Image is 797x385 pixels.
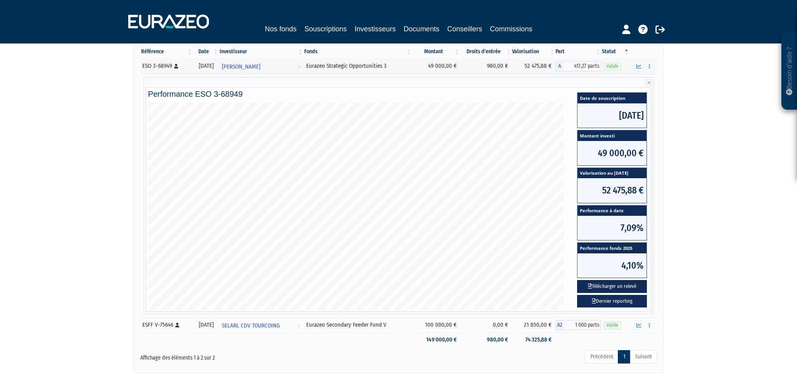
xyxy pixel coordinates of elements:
span: 417,27 parts [563,61,601,71]
span: Valorisation au [DATE] [577,168,646,179]
a: Conseillers [447,23,482,34]
td: 149 000,00 € [412,333,461,347]
span: SELARL CDV TOURCOING [222,318,280,333]
button: Télécharger un relevé [577,280,647,293]
td: 21 850,00 € [512,317,556,333]
span: Montant investi [577,130,646,141]
a: SELARL CDV TOURCOING [219,317,303,333]
a: 1 [618,350,630,363]
span: 1 000 parts [563,320,601,330]
th: Droits d'entrée: activer pour trier la colonne par ordre croissant [461,45,512,58]
i: [Français] Personne physique [175,323,180,327]
i: Voir l'investisseur [298,318,300,333]
h4: Performance ESO 3-68949 [148,90,649,98]
th: Investisseur: activer pour trier la colonne par ordre croissant [219,45,303,58]
i: Voir l'investisseur [298,60,300,74]
i: [Français] Personne physique [174,64,178,69]
a: Dernier reporting [577,295,647,308]
div: A - Eurazeo Strategic Opportunities 3 [556,61,601,71]
div: Affichage des éléments 1 à 2 sur 2 [140,349,349,362]
span: [DATE] [577,103,646,128]
th: Part: activer pour trier la colonne par ordre croissant [556,45,601,58]
span: [PERSON_NAME] [222,60,260,74]
a: Investisseurs [354,23,396,34]
td: 980,00 € [461,333,512,347]
div: Eurazeo Strategic Opportunities 3 [306,62,409,70]
td: 49 000,00 € [412,58,461,74]
th: Montant: activer pour trier la colonne par ordre croissant [412,45,461,58]
div: [DATE] [196,321,216,329]
span: Valide [604,322,621,329]
img: 1732889491-logotype_eurazeo_blanc_rvb.png [128,14,209,29]
span: A2 [556,320,563,330]
span: 52 475,88 € [577,178,646,202]
th: Valorisation: activer pour trier la colonne par ordre croissant [512,45,556,58]
a: Souscriptions [304,23,347,36]
th: Date: activer pour trier la colonne par ordre croissant [193,45,219,58]
a: [PERSON_NAME] [219,58,303,74]
th: Statut : activer pour trier la colonne par ordre d&eacute;croissant [601,45,630,58]
div: A2 - Eurazeo Secondary Feeder Fund V [556,320,601,330]
td: 0,00 € [461,317,512,333]
span: 49 000,00 € [577,141,646,165]
p: Besoin d'aide ? [785,36,794,106]
div: ESFF V-75646 [142,321,191,329]
a: Documents [404,23,439,34]
td: 980,00 € [461,58,512,74]
td: 100 000,00 € [412,317,461,333]
span: Performance à date [577,206,646,216]
a: Nos fonds [265,23,296,34]
span: 7,09% [577,216,646,240]
td: 52 475,88 € [512,58,556,74]
div: Eurazeo Secondary Feeder Fund V [306,321,409,329]
div: [DATE] [196,62,216,70]
span: 4,10% [577,253,646,278]
span: Performance fonds 2025 [577,243,646,253]
span: A [556,61,563,71]
th: Fonds: activer pour trier la colonne par ordre croissant [303,45,412,58]
span: Date de souscription [577,93,646,103]
div: ESO 3-68949 [142,62,191,70]
th: Référence : activer pour trier la colonne par ordre croissant [140,45,193,58]
span: Valide [604,63,621,70]
td: 74 325,88 € [512,333,556,347]
a: Commissions [490,23,532,34]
